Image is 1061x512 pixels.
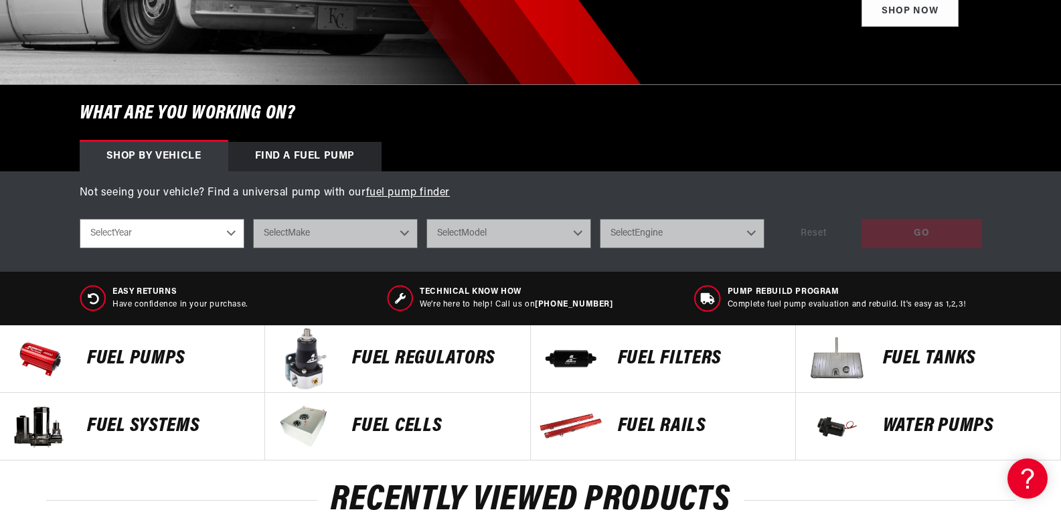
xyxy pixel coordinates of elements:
[352,416,516,436] p: FUEL Cells
[883,416,1047,436] p: Water Pumps
[796,393,1061,460] a: Water Pumps Water Pumps
[7,325,74,392] img: Fuel Pumps
[272,325,339,392] img: FUEL REGULATORS
[7,393,74,460] img: Fuel Systems
[531,325,796,393] a: FUEL FILTERS FUEL FILTERS
[883,349,1047,369] p: Fuel Tanks
[618,416,782,436] p: FUEL Rails
[253,219,418,248] select: Make
[538,393,604,460] img: FUEL Rails
[87,349,251,369] p: Fuel Pumps
[80,142,228,171] div: Shop by vehicle
[728,286,967,298] span: Pump Rebuild program
[728,299,967,311] p: Complete fuel pump evaluation and rebuild. It's easy as 1,2,3!
[535,301,613,309] a: [PHONE_NUMBER]
[420,299,613,311] p: We’re here to help! Call us on
[600,219,764,248] select: Engine
[112,286,248,298] span: Easy Returns
[426,219,591,248] select: Model
[80,185,982,202] p: Not seeing your vehicle? Find a universal pump with our
[46,85,1015,142] h6: What are you working on?
[87,416,251,436] p: Fuel Systems
[265,325,530,393] a: FUEL REGULATORS FUEL REGULATORS
[420,286,613,298] span: Technical Know How
[228,142,382,171] div: Find a Fuel Pump
[366,187,451,198] a: fuel pump finder
[803,393,870,460] img: Water Pumps
[272,393,339,460] img: FUEL Cells
[803,325,870,392] img: Fuel Tanks
[80,219,244,248] select: Year
[618,349,782,369] p: FUEL FILTERS
[265,393,530,460] a: FUEL Cells FUEL Cells
[112,299,248,311] p: Have confidence in your purchase.
[796,325,1061,393] a: Fuel Tanks Fuel Tanks
[538,325,604,392] img: FUEL FILTERS
[352,349,516,369] p: FUEL REGULATORS
[531,393,796,460] a: FUEL Rails FUEL Rails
